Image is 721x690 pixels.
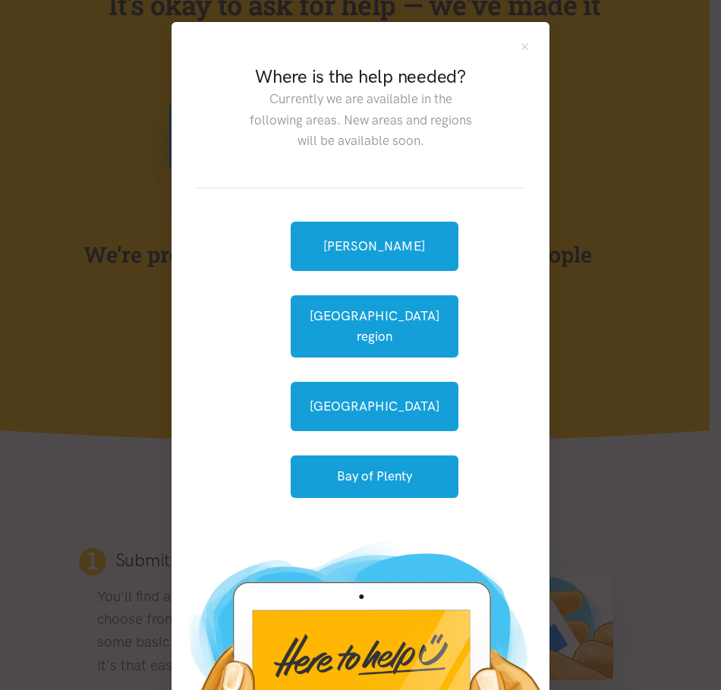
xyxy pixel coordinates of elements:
[291,455,458,497] button: Bay of Plenty
[246,65,475,89] h2: Where is the help needed?
[291,222,458,271] a: [PERSON_NAME]
[291,295,458,358] button: [GEOGRAPHIC_DATA] region
[518,40,531,53] button: Close
[246,89,475,151] p: Currently we are available in the following areas. New areas and regions will be available soon.
[291,382,458,431] a: [GEOGRAPHIC_DATA]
